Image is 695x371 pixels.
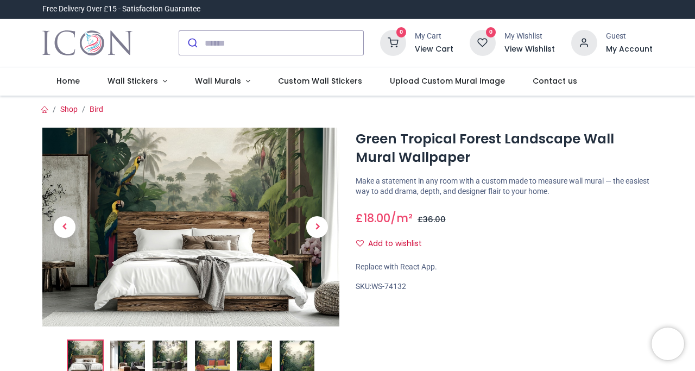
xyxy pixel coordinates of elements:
[415,31,453,42] div: My Cart
[306,216,328,238] span: Next
[42,4,200,15] div: Free Delivery Over £15 - Satisfaction Guarantee
[418,214,446,225] span: £
[356,130,653,167] h1: Green Tropical Forest Landscape Wall Mural Wallpaper
[181,67,264,96] a: Wall Murals
[415,44,453,55] a: View Cart
[90,105,103,114] a: Bird
[356,210,390,226] span: £
[356,281,653,292] div: SKU:
[606,31,653,42] div: Guest
[470,38,496,47] a: 0
[356,235,431,253] button: Add to wishlistAdd to wishlist
[60,105,78,114] a: Shop
[94,67,181,96] a: Wall Stickers
[356,176,653,197] p: Make a statement in any room with a custom made to measure wall mural — the easiest way to add dr...
[56,76,80,86] span: Home
[42,128,339,326] img: Green Tropical Forest Landscape Wall Mural Wallpaper
[390,76,505,86] span: Upload Custom Mural Image
[42,28,132,58] img: Icon Wall Stickers
[363,210,390,226] span: 18.00
[195,76,241,86] span: Wall Murals
[371,282,406,291] span: WS-74132
[356,262,653,273] div: Replace with React App.
[533,76,577,86] span: Contact us
[390,210,413,226] span: /m²
[179,31,205,55] button: Submit
[356,240,364,247] i: Add to wishlist
[504,44,555,55] a: View Wishlist
[54,216,75,238] span: Previous
[425,4,653,15] iframe: Customer reviews powered by Trustpilot
[652,328,684,360] iframe: Brevo live chat
[278,76,362,86] span: Custom Wall Stickers
[42,158,87,297] a: Previous
[396,27,407,37] sup: 0
[380,38,406,47] a: 0
[486,27,496,37] sup: 0
[42,28,132,58] a: Logo of Icon Wall Stickers
[504,31,555,42] div: My Wishlist
[108,76,158,86] span: Wall Stickers
[423,214,446,225] span: 36.00
[606,44,653,55] a: My Account
[295,158,339,297] a: Next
